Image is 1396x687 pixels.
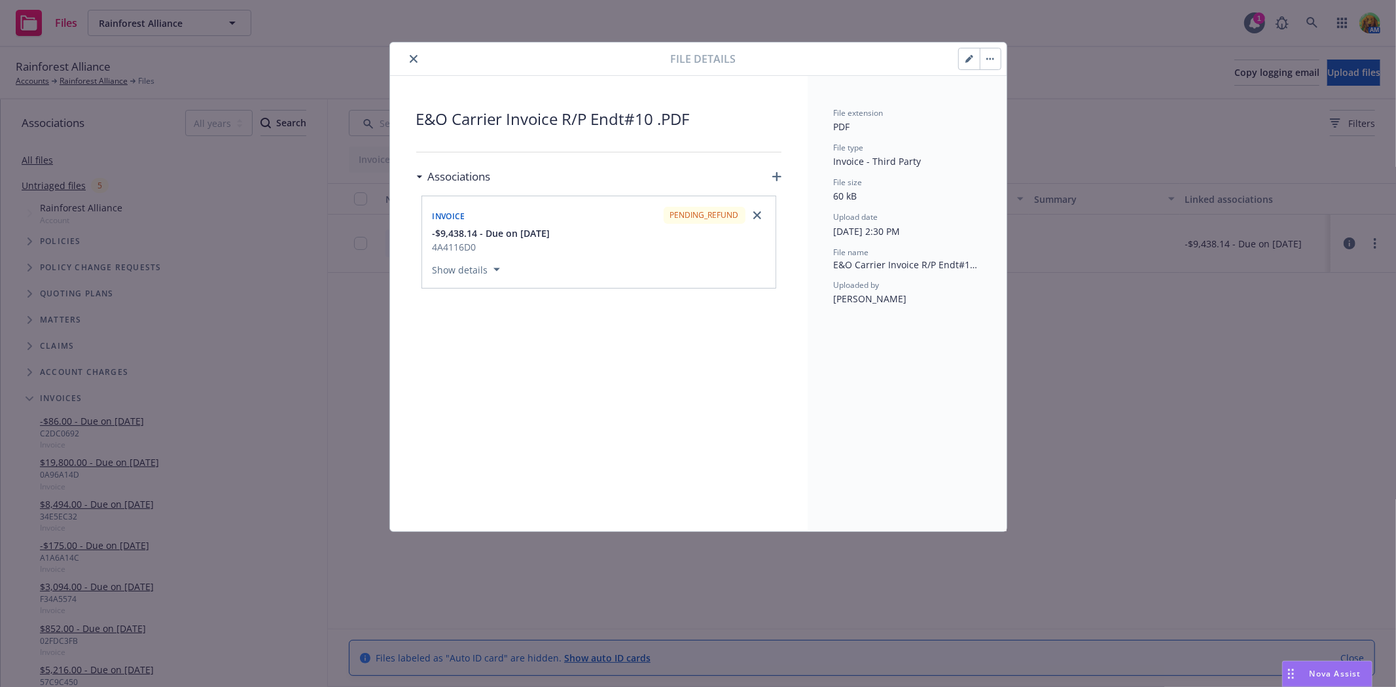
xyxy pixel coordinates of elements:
div: Associations [416,168,491,185]
button: Show details [427,262,505,277]
div: PENDING_REFUND [664,207,745,223]
button: -$9,438.14 - Due on [DATE] [433,226,550,240]
span: E&O Carrier Invoice R/P Endt#10 .PDF [834,258,980,272]
button: Nova Assist [1282,661,1372,687]
span: File details [671,51,736,67]
span: PDF [834,120,850,133]
span: [DATE] 2:30 PM [834,225,901,238]
span: Invoice [433,211,465,222]
span: 4A4116D0 [433,240,550,254]
span: Nova Assist [1310,668,1361,679]
span: File type [834,142,864,153]
span: 60 kB [834,190,857,202]
span: [PERSON_NAME] [834,292,907,305]
button: close [406,51,421,67]
span: Uploaded by [834,279,880,291]
span: Invoice - Third Party [834,155,922,167]
span: File size [834,177,863,188]
span: File extension [834,107,884,118]
a: close [749,207,765,223]
h3: Associations [428,168,491,185]
span: Upload date [834,211,878,222]
span: E&O Carrier Invoice R/P Endt#10 .PDF [416,107,781,131]
div: Drag to move [1283,661,1299,686]
span: File name [834,247,869,258]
